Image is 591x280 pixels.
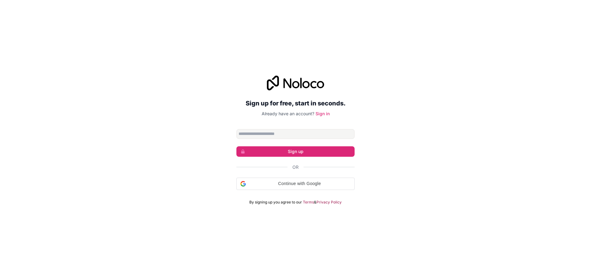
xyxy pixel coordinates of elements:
span: & [314,200,316,205]
input: Email address [236,129,355,139]
span: By signing up you agree to our [249,200,302,205]
a: Terms [303,200,314,205]
span: Continue with Google [248,180,351,187]
div: Continue with Google [236,178,355,190]
h2: Sign up for free, start in seconds. [236,98,355,109]
a: Privacy Policy [316,200,342,205]
a: Sign in [316,111,330,116]
span: Already have an account? [262,111,314,116]
span: Or [292,164,299,170]
button: Sign up [236,146,355,157]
